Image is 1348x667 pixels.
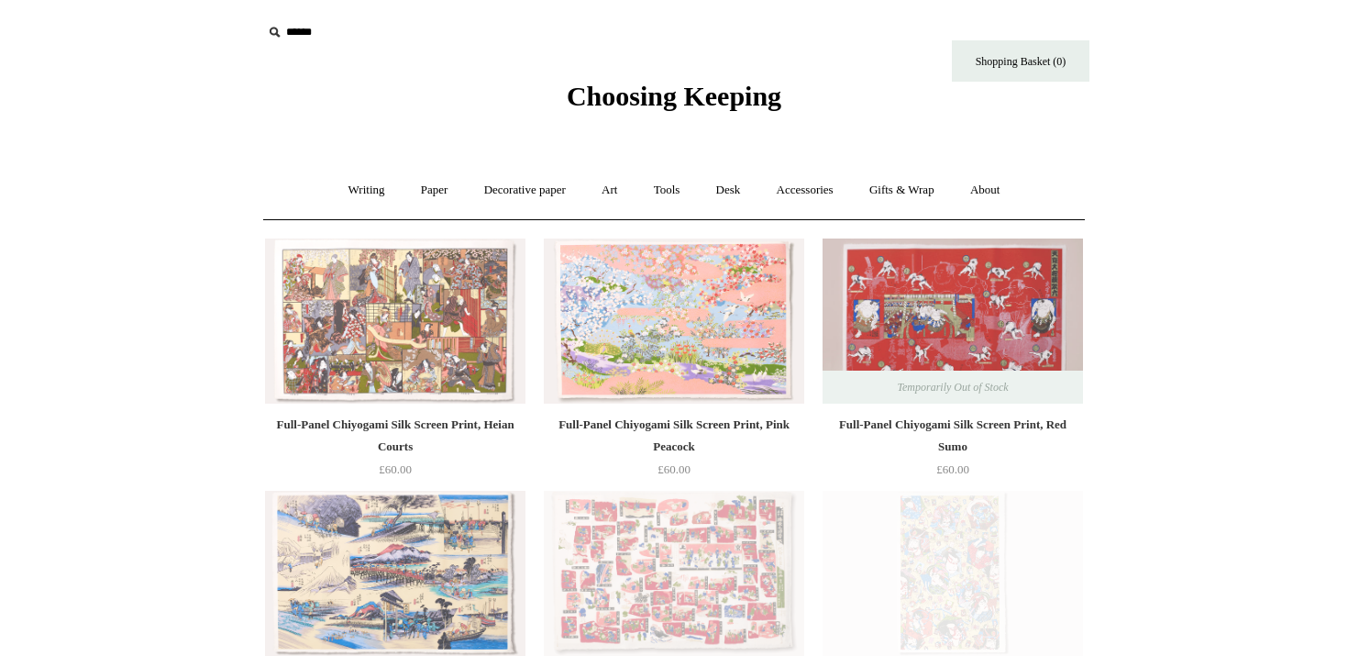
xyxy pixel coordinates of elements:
a: Gifts & Wrap [853,166,951,215]
span: Temporarily Out of Stock [878,371,1026,404]
img: Full-Panel Chiyogami Silk Screen Print, 53 Stations of the Tōkaidō after Hiroshige [265,491,525,656]
a: Art [585,166,634,215]
img: Full-Panel Chiyogami Silk Screen Print, Red Sumo [823,239,1083,404]
span: £60.00 [657,462,691,476]
a: Decorative paper [468,166,582,215]
a: Full-Panel Chiyogami Silk Screen Print, Heian Courts £60.00 [265,414,525,489]
img: Full-Panel Chiyogami Silk Screen Print, Pink Peacock [544,239,804,404]
img: Full-Panel Chiyogami Silk Screen Print, Heian Courts [265,239,525,404]
span: Choosing Keeping [567,81,781,111]
a: Full-Panel Chiyogami Silk Screen Print, Pink Peacock Full-Panel Chiyogami Silk Screen Print, Pink... [544,239,804,404]
a: Full-Panel Chiyogami Silk Screen Print, Scene Full-Panel Chiyogami Silk Screen Print, Scene [544,491,804,656]
a: Choosing Keeping [567,95,781,108]
div: Full-Panel Chiyogami Silk Screen Print, Heian Courts [270,414,521,458]
a: Shopping Basket (0) [952,40,1089,82]
a: Writing [332,166,402,215]
span: £60.00 [379,462,412,476]
a: Full-Panel Chiyogami Silk Screen Print, Red Sumo £60.00 [823,414,1083,489]
img: Full-Panel Chiyogami Silk Screen Print, Scene [544,491,804,656]
a: Full-Panel Chiyogami Silk Screen Print, Noh Full-Panel Chiyogami Silk Screen Print, Noh [823,491,1083,656]
a: Desk [700,166,757,215]
a: About [954,166,1017,215]
a: Full-Panel Chiyogami Silk Screen Print, Pink Peacock £60.00 [544,414,804,489]
a: Full-Panel Chiyogami Silk Screen Print, 53 Stations of the Tōkaidō after Hiroshige Full-Panel Chi... [265,491,525,656]
div: Full-Panel Chiyogami Silk Screen Print, Red Sumo [827,414,1078,458]
a: Accessories [760,166,850,215]
a: Tools [637,166,697,215]
a: Full-Panel Chiyogami Silk Screen Print, Red Sumo Full-Panel Chiyogami Silk Screen Print, Red Sumo... [823,239,1083,404]
a: Full-Panel Chiyogami Silk Screen Print, Heian Courts Full-Panel Chiyogami Silk Screen Print, Heia... [265,239,525,404]
span: £60.00 [936,462,969,476]
div: Full-Panel Chiyogami Silk Screen Print, Pink Peacock [548,414,800,458]
img: Full-Panel Chiyogami Silk Screen Print, Noh [823,491,1083,656]
a: Paper [404,166,465,215]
